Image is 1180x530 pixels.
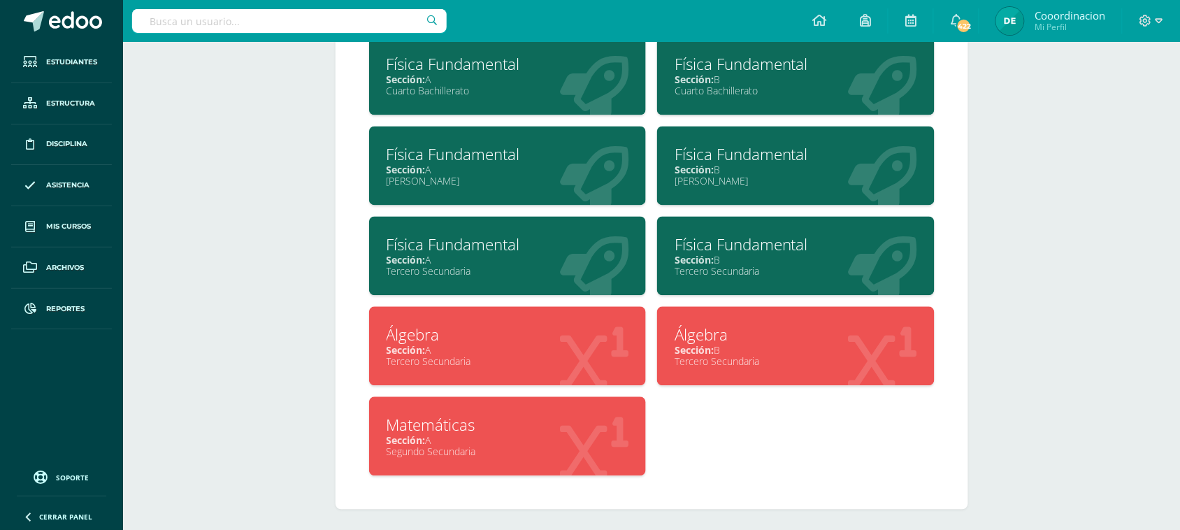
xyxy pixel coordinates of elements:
[46,98,95,109] span: Estructura
[675,164,917,177] div: B
[1035,8,1105,22] span: Cooordinacion
[657,36,935,115] a: Física FundamentalSección:BCuarto Bachillerato
[46,262,84,273] span: Archivos
[387,144,629,166] div: Física Fundamental
[46,221,91,232] span: Mis cursos
[657,127,935,206] a: Física FundamentalSección:B[PERSON_NAME]
[369,397,647,476] a: MatemáticasSección:ASegundo Secundaria
[675,54,917,76] div: Física Fundamental
[956,18,972,34] span: 422
[46,57,97,68] span: Estudiantes
[675,73,714,87] span: Sección:
[675,265,917,278] div: Tercero Secundaria
[675,234,917,256] div: Física Fundamental
[11,248,112,289] a: Archivos
[675,73,917,87] div: B
[17,467,106,486] a: Soporte
[11,124,112,166] a: Disciplina
[11,206,112,248] a: Mis cursos
[675,324,917,346] div: Álgebra
[46,138,87,150] span: Disciplina
[657,307,935,386] a: ÁlgebraSección:BTercero Secundaria
[387,254,426,267] span: Sección:
[387,355,629,368] div: Tercero Secundaria
[369,307,647,386] a: ÁlgebraSección:ATercero Secundaria
[387,344,426,357] span: Sección:
[387,254,629,267] div: A
[657,217,935,296] a: Física FundamentalSección:BTercero Secundaria
[387,434,426,447] span: Sección:
[387,73,426,87] span: Sección:
[387,54,629,76] div: Física Fundamental
[369,217,647,296] a: Física FundamentalSección:ATercero Secundaria
[387,85,629,98] div: Cuarto Bachillerato
[369,36,647,115] a: Física FundamentalSección:ACuarto Bachillerato
[132,9,447,33] input: Busca un usuario...
[387,234,629,256] div: Física Fundamental
[675,144,917,166] div: Física Fundamental
[387,445,629,459] div: Segundo Secundaria
[996,7,1024,35] img: 5b2783ad3a22ae473dcaf132f569719c.png
[675,355,917,368] div: Tercero Secundaria
[11,42,112,83] a: Estudiantes
[387,73,629,87] div: A
[387,164,629,177] div: A
[369,127,647,206] a: Física FundamentalSección:A[PERSON_NAME]
[675,254,714,267] span: Sección:
[11,289,112,330] a: Reportes
[46,303,85,315] span: Reportes
[675,254,917,267] div: B
[675,175,917,188] div: [PERSON_NAME]
[46,180,89,191] span: Asistencia
[11,165,112,206] a: Asistencia
[11,83,112,124] a: Estructura
[387,344,629,357] div: A
[675,344,917,357] div: B
[675,164,714,177] span: Sección:
[57,473,89,482] span: Soporte
[387,415,629,436] div: Matemáticas
[387,434,629,447] div: A
[675,85,917,98] div: Cuarto Bachillerato
[39,512,92,522] span: Cerrar panel
[387,324,629,346] div: Álgebra
[387,164,426,177] span: Sección:
[1035,21,1105,33] span: Mi Perfil
[387,175,629,188] div: [PERSON_NAME]
[387,265,629,278] div: Tercero Secundaria
[675,344,714,357] span: Sección:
